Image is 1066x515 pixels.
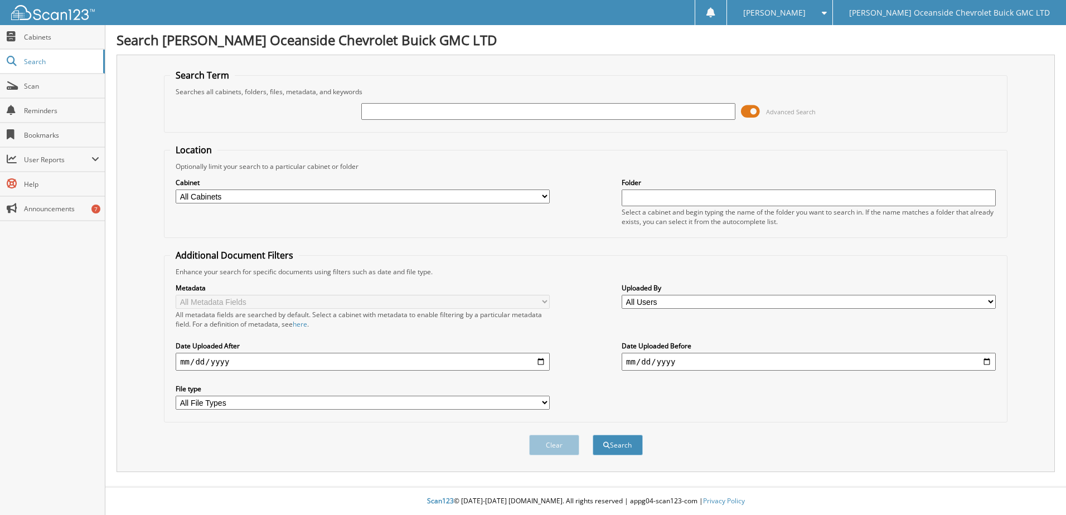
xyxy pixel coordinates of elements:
[703,496,745,506] a: Privacy Policy
[170,144,217,156] legend: Location
[24,81,99,91] span: Scan
[170,162,1001,171] div: Optionally limit your search to a particular cabinet or folder
[529,435,579,455] button: Clear
[176,353,550,371] input: start
[176,341,550,351] label: Date Uploaded After
[622,178,996,187] label: Folder
[176,384,550,393] label: File type
[176,310,550,329] div: All metadata fields are searched by default. Select a cabinet with metadata to enable filtering b...
[170,87,1001,96] div: Searches all cabinets, folders, files, metadata, and keywords
[91,205,100,213] div: 7
[24,32,99,42] span: Cabinets
[117,31,1055,49] h1: Search [PERSON_NAME] Oceanside Chevrolet Buick GMC LTD
[170,267,1001,276] div: Enhance your search for specific documents using filters such as date and file type.
[849,9,1050,16] span: [PERSON_NAME] Oceanside Chevrolet Buick GMC LTD
[427,496,454,506] span: Scan123
[11,5,95,20] img: scan123-logo-white.svg
[293,319,307,329] a: here
[743,9,806,16] span: [PERSON_NAME]
[24,106,99,115] span: Reminders
[622,353,996,371] input: end
[24,155,91,164] span: User Reports
[24,179,99,189] span: Help
[24,130,99,140] span: Bookmarks
[24,204,99,213] span: Announcements
[170,249,299,261] legend: Additional Document Filters
[622,207,996,226] div: Select a cabinet and begin typing the name of the folder you want to search in. If the name match...
[24,57,98,66] span: Search
[105,488,1066,515] div: © [DATE]-[DATE] [DOMAIN_NAME]. All rights reserved | appg04-scan123-com |
[622,341,996,351] label: Date Uploaded Before
[176,283,550,293] label: Metadata
[622,283,996,293] label: Uploaded By
[176,178,550,187] label: Cabinet
[766,108,816,116] span: Advanced Search
[170,69,235,81] legend: Search Term
[593,435,643,455] button: Search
